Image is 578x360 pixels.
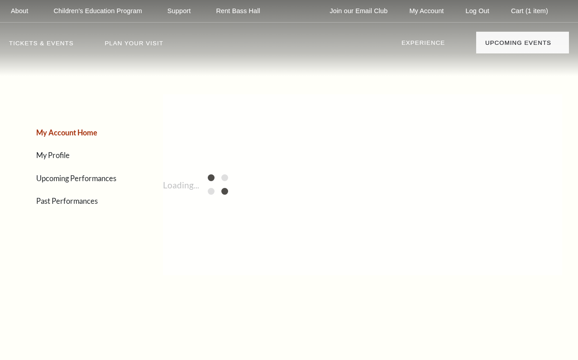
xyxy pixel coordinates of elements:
[401,40,445,51] p: Experience
[36,174,116,182] a: Upcoming Performances
[36,128,97,137] a: My Account Home
[485,40,551,51] p: Upcoming Events
[216,7,260,15] p: Rent Bass Hall
[53,7,142,15] p: Children's Education Program
[11,7,28,15] p: About
[36,151,70,159] a: My Profile
[105,40,163,51] p: Plan Your Visit
[9,40,74,51] p: Tickets & Events
[36,197,98,205] a: Past Performances
[167,7,191,15] p: Support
